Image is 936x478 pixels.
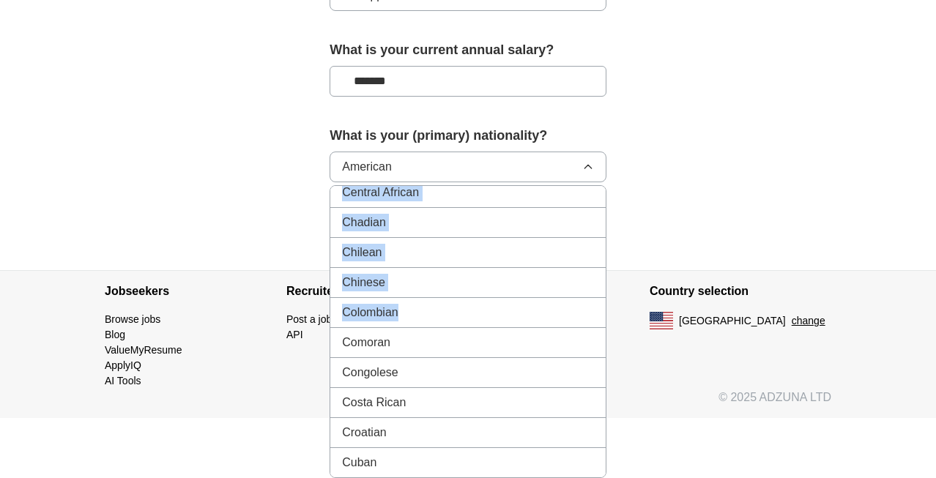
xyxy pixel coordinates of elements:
[342,334,390,351] span: Comoran
[105,313,160,325] a: Browse jobs
[93,389,843,418] div: © 2025 ADZUNA LTD
[342,244,382,261] span: Chilean
[330,126,606,146] label: What is your (primary) nationality?
[286,313,332,325] a: Post a job
[342,304,398,321] span: Colombian
[342,364,398,381] span: Congolese
[286,329,303,340] a: API
[105,329,125,340] a: Blog
[342,158,392,176] span: American
[105,375,141,386] a: AI Tools
[342,454,376,471] span: Cuban
[105,359,141,371] a: ApplyIQ
[650,312,673,329] img: US flag
[679,313,786,329] span: [GEOGRAPHIC_DATA]
[105,344,182,356] a: ValueMyResume
[330,40,606,60] label: What is your current annual salary?
[650,271,831,312] h4: Country selection
[342,424,386,441] span: Croatian
[792,313,825,329] button: change
[342,184,419,201] span: Central African
[342,274,385,291] span: Chinese
[330,152,606,182] button: American
[342,214,386,231] span: Chadian
[342,394,406,411] span: Costa Rican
